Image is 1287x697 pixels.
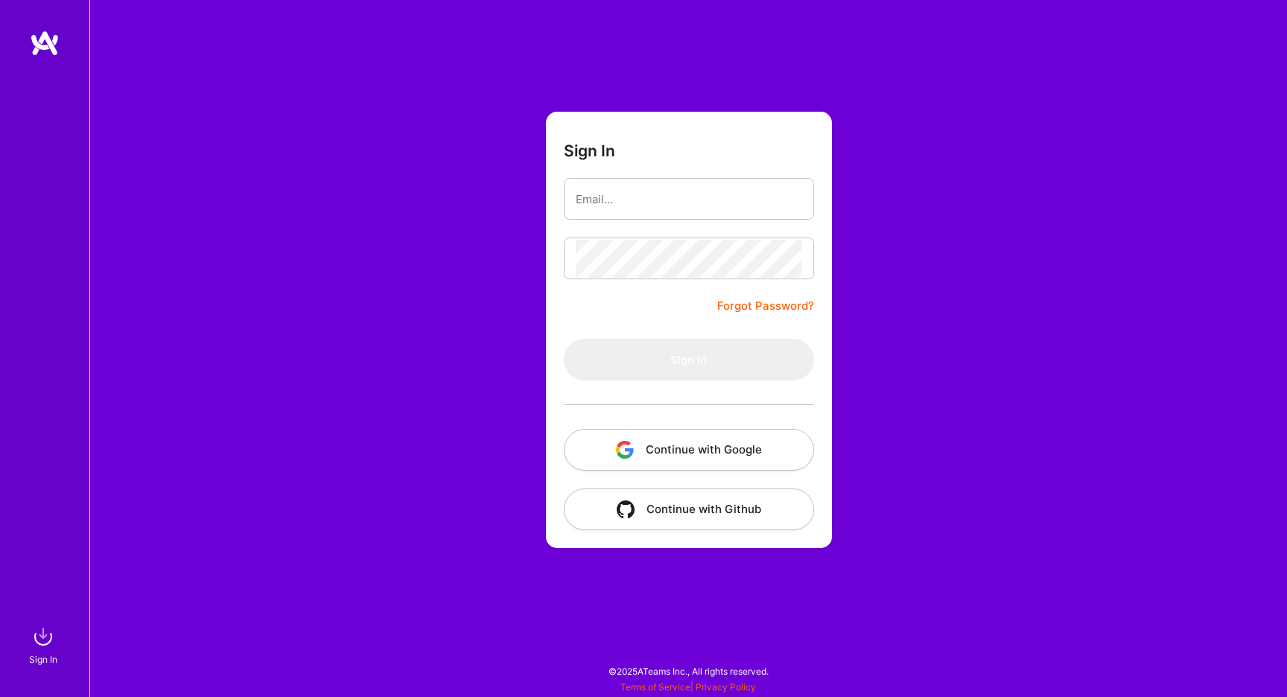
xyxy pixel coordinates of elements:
[564,339,814,381] button: Sign In
[28,622,58,652] img: sign in
[696,681,756,693] a: Privacy Policy
[564,488,814,530] button: Continue with Github
[30,30,60,57] img: logo
[564,429,814,471] button: Continue with Google
[89,652,1287,690] div: © 2025 ATeams Inc., All rights reserved.
[564,141,615,160] h3: Sign In
[31,622,58,667] a: sign inSign In
[717,297,814,315] a: Forgot Password?
[620,681,690,693] a: Terms of Service
[576,180,802,218] input: Email...
[620,681,756,693] span: |
[29,652,57,667] div: Sign In
[616,441,634,459] img: icon
[617,500,635,518] img: icon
